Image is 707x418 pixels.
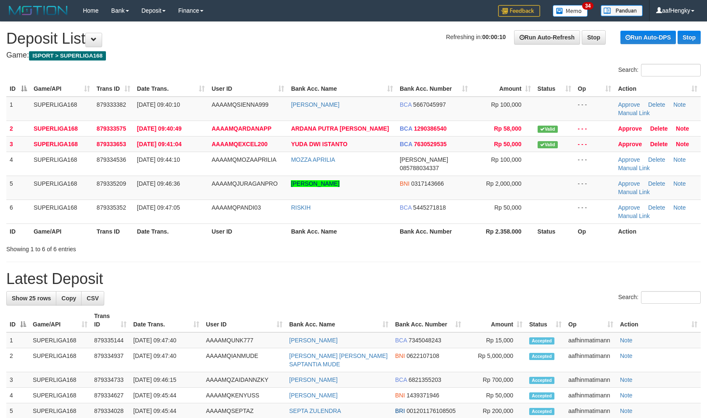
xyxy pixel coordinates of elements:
[130,388,203,403] td: [DATE] 09:45:44
[289,376,338,383] a: [PERSON_NAME]
[673,156,686,163] a: Note
[491,156,521,163] span: Rp 100,000
[413,101,446,108] span: Copy 5667045997 to clipboard
[565,372,617,388] td: aafhinmatimann
[618,204,640,211] a: Approve
[650,125,668,132] a: Delete
[471,223,534,239] th: Rp 2.358.000
[87,295,99,302] span: CSV
[6,348,29,372] td: 2
[491,101,521,108] span: Rp 100,000
[575,81,615,97] th: Op: activate to sort column ascending
[464,348,526,372] td: Rp 5,000,000
[529,408,554,415] span: Accepted
[620,376,633,383] a: Note
[553,5,588,17] img: Button%20Memo.svg
[291,204,311,211] a: RISKIH
[291,125,389,132] a: ARDANA PUTRA [PERSON_NAME]
[618,110,650,116] a: Manual Link
[618,180,640,187] a: Approve
[289,352,388,368] a: [PERSON_NAME] [PERSON_NAME] SAPTANTIA MUDE
[396,223,471,239] th: Bank Acc. Number
[130,348,203,372] td: [DATE] 09:47:40
[494,125,521,132] span: Rp 58,000
[494,141,521,147] span: Rp 50,000
[575,176,615,200] td: - - -
[208,223,288,239] th: User ID
[6,152,30,176] td: 4
[392,308,464,332] th: Bank Acc. Number: activate to sort column ascending
[575,152,615,176] td: - - -
[575,136,615,152] td: - - -
[565,308,617,332] th: Op: activate to sort column ascending
[211,204,261,211] span: AAAAMQPANDI03
[137,141,182,147] span: [DATE] 09:41:04
[615,223,701,239] th: Action
[618,64,701,76] label: Search:
[289,392,338,399] a: [PERSON_NAME]
[29,388,91,403] td: SUPERLIGA168
[514,30,580,45] a: Run Auto-Refresh
[464,308,526,332] th: Amount: activate to sort column ascending
[482,34,506,40] strong: 00:00:10
[395,392,405,399] span: BNI
[6,291,56,305] a: Show 25 rows
[6,81,30,97] th: ID: activate to sort column descending
[30,121,93,136] td: SUPERLIGA168
[203,372,286,388] td: AAAAMQZAIDANNZKY
[97,156,126,163] span: 879334536
[6,136,30,152] td: 3
[620,352,633,359] a: Note
[414,125,447,132] span: Copy 1290386540 to clipboard
[291,101,339,108] a: [PERSON_NAME]
[137,180,180,187] span: [DATE] 09:46:36
[6,97,30,121] td: 1
[203,348,286,372] td: AAAAMQIANMUDE
[620,392,633,399] a: Note
[91,388,130,403] td: 879334627
[494,204,522,211] span: Rp 50,000
[464,388,526,403] td: Rp 50,000
[286,308,392,332] th: Bank Acc. Name: activate to sort column ascending
[97,101,126,108] span: 879333382
[400,204,412,211] span: BCA
[6,242,288,253] div: Showing 1 to 6 of 6 entries
[565,388,617,403] td: aafhinmatimann
[575,200,615,223] td: - - -
[137,156,180,163] span: [DATE] 09:44:10
[618,101,640,108] a: Approve
[648,156,665,163] a: Delete
[534,81,575,97] th: Status: activate to sort column ascending
[618,165,650,171] a: Manual Link
[30,152,93,176] td: SUPERLIGA168
[618,291,701,304] label: Search:
[29,308,91,332] th: Game/API: activate to sort column ascending
[529,377,554,384] span: Accepted
[91,308,130,332] th: Trans ID: activate to sort column ascending
[208,81,288,97] th: User ID: activate to sort column ascending
[409,337,441,344] span: Copy 7345048243 to clipboard
[395,407,405,414] span: BRI
[288,81,396,97] th: Bank Acc. Name: activate to sort column ascending
[446,34,506,40] span: Refreshing in:
[464,332,526,348] td: Rp 15,000
[61,295,76,302] span: Copy
[400,165,439,171] span: Copy 085788034337 to clipboard
[203,308,286,332] th: User ID: activate to sort column ascending
[406,392,439,399] span: Copy 1439371946 to clipboard
[396,81,471,97] th: Bank Acc. Number: activate to sort column ascending
[29,372,91,388] td: SUPERLIGA168
[575,121,615,136] td: - - -
[130,308,203,332] th: Date Trans.: activate to sort column ascending
[620,31,676,44] a: Run Auto-DPS
[648,204,665,211] a: Delete
[411,180,444,187] span: Copy 0317143666 to clipboard
[414,141,447,147] span: Copy 7630529535 to clipboard
[395,352,405,359] span: BNI
[618,125,642,132] a: Approve
[6,30,701,47] h1: Deposit List
[211,101,268,108] span: AAAAMQSIENNA999
[30,223,93,239] th: Game/API
[400,125,412,132] span: BCA
[211,180,277,187] span: AAAAMQJURAGANPRO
